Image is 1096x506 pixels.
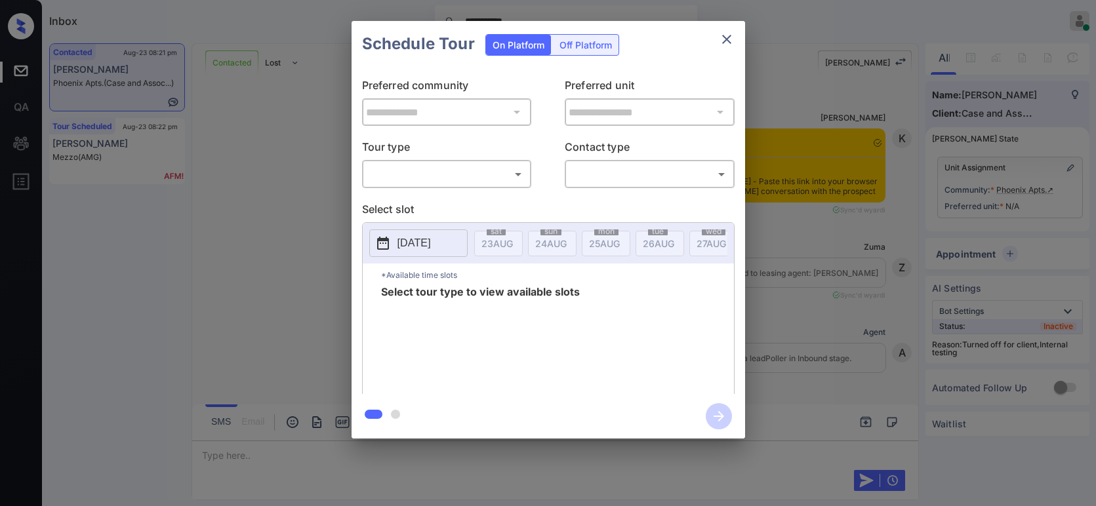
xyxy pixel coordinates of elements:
p: [DATE] [397,235,431,251]
h2: Schedule Tour [352,21,485,67]
p: Preferred unit [565,77,735,98]
p: Select slot [362,201,735,222]
p: *Available time slots [381,263,734,286]
p: Preferred community [362,77,532,98]
p: Tour type [362,139,532,160]
span: Select tour type to view available slots [381,286,580,391]
p: Contact type [565,139,735,160]
div: On Platform [486,35,551,55]
button: [DATE] [369,229,468,257]
div: Off Platform [553,35,619,55]
button: close [714,26,740,52]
